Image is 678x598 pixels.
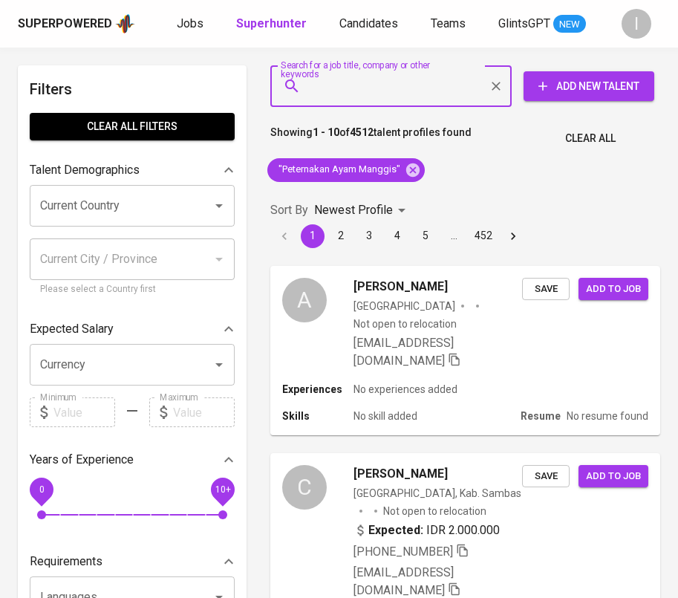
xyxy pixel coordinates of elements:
a: GlintsGPT NEW [498,15,586,33]
span: NEW [553,17,586,32]
p: No skill added [353,409,417,423]
span: Add to job [586,468,641,485]
button: Open [209,195,229,216]
p: No resume found [567,409,648,423]
b: Superhunter [236,16,307,30]
button: Clear [486,76,506,97]
a: A[PERSON_NAME][GEOGRAPHIC_DATA]Not open to relocation[EMAIL_ADDRESS][DOMAIN_NAME] SaveAdd to jobE... [270,266,660,435]
b: 4512 [350,126,374,138]
button: Go to page 4 [385,224,409,248]
span: Add New Talent [535,77,642,96]
button: Save [522,465,570,488]
p: Sort By [270,201,308,219]
span: [EMAIL_ADDRESS][DOMAIN_NAME] [353,336,454,368]
img: app logo [115,13,135,35]
p: Years of Experience [30,451,134,469]
div: Talent Demographics [30,155,235,185]
div: Superpowered [18,16,112,33]
a: Candidates [339,15,401,33]
span: Candidates [339,16,398,30]
span: Teams [431,16,466,30]
button: Add to job [578,278,648,301]
span: Clear All filters [42,117,223,136]
div: Years of Experience [30,445,235,475]
input: Value [53,397,115,427]
button: Save [522,278,570,301]
button: Add New Talent [524,71,654,101]
nav: pagination navigation [270,224,527,248]
span: [EMAIL_ADDRESS][DOMAIN_NAME] [353,565,454,597]
span: [PHONE_NUMBER] [353,545,453,559]
span: Clear All [565,129,616,148]
p: Newest Profile [314,201,393,219]
div: Expected Salary [30,314,235,344]
span: Save [529,468,562,485]
p: No experiences added [353,382,457,397]
div: "Peternakan Ayam Manggis" [267,158,425,182]
span: Save [529,281,562,298]
span: 10+ [215,484,230,495]
a: Jobs [177,15,206,33]
p: Requirements [30,553,102,571]
a: Superpoweredapp logo [18,13,135,35]
p: Talent Demographics [30,161,140,179]
span: 0 [39,484,44,495]
button: Go to next page [501,224,525,248]
button: Go to page 452 [470,224,497,248]
p: Skills [282,409,353,423]
b: 1 - 10 [313,126,339,138]
span: Add to job [586,281,641,298]
b: Expected: [368,521,423,539]
span: "Peternakan Ayam Manggis" [267,163,409,177]
div: A [282,278,327,322]
p: Resume [521,409,561,423]
button: Open [209,354,229,375]
h6: Filters [30,77,235,101]
p: Expected Salary [30,320,114,338]
button: Go to page 5 [414,224,437,248]
span: [PERSON_NAME] [353,465,448,483]
div: [GEOGRAPHIC_DATA] [353,299,455,313]
button: page 1 [301,224,325,248]
button: Go to page 2 [329,224,353,248]
a: Superhunter [236,15,310,33]
p: Not open to relocation [353,316,457,331]
p: Please select a Country first [40,282,224,297]
div: C [282,465,327,510]
span: [PERSON_NAME] [353,278,448,296]
p: Not open to relocation [383,504,486,519]
a: Teams [431,15,469,33]
div: I [622,9,651,39]
button: Go to page 3 [357,224,381,248]
button: Add to job [578,465,648,488]
span: Jobs [177,16,203,30]
p: Experiences [282,382,353,397]
button: Clear All filters [30,113,235,140]
button: Clear All [559,125,622,152]
div: Newest Profile [314,197,411,224]
input: Value [173,397,235,427]
div: IDR 2.000.000 [353,521,500,539]
div: Requirements [30,547,235,576]
p: Showing of talent profiles found [270,125,472,152]
div: [GEOGRAPHIC_DATA], Kab. Sambas [353,486,521,501]
span: GlintsGPT [498,16,550,30]
div: … [442,228,466,243]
